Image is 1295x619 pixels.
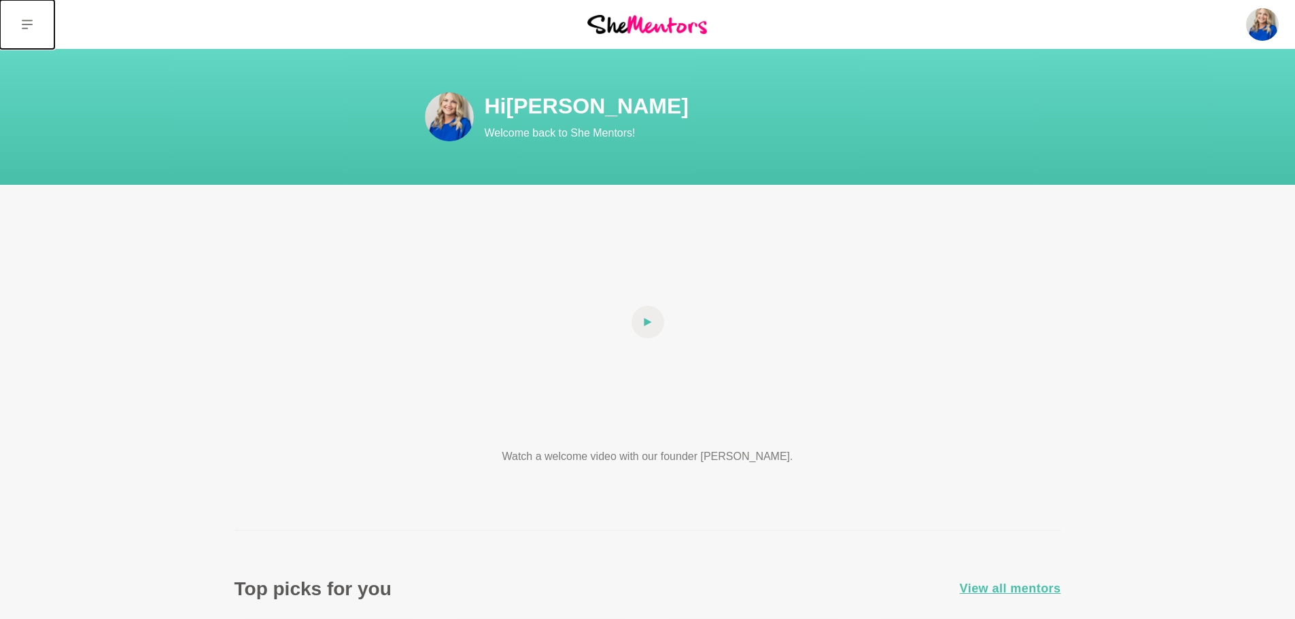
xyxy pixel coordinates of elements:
p: Watch a welcome video with our founder [PERSON_NAME]. [452,448,844,465]
a: View all mentors [960,579,1061,599]
img: Charmaine Turner [1246,8,1279,41]
img: Charmaine Turner [425,92,474,141]
p: Welcome back to She Mentors! [485,125,974,141]
h3: Top picks for you [235,577,392,601]
img: She Mentors Logo [587,15,707,33]
h1: Hi [PERSON_NAME] [485,92,974,120]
